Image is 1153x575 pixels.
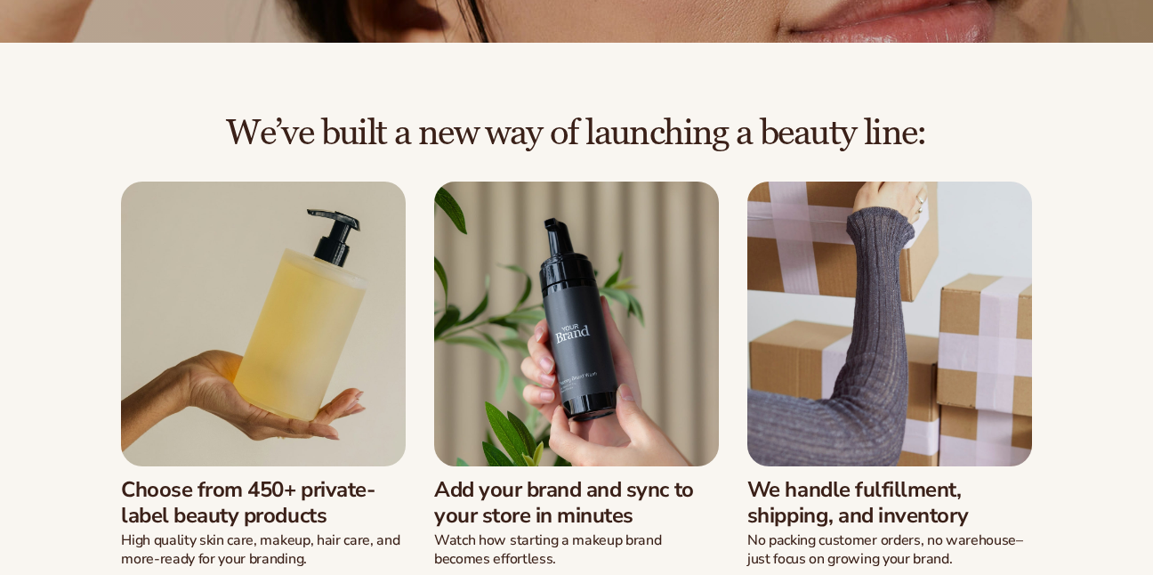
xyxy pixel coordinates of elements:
[434,531,719,569] p: Watch how starting a makeup brand becomes effortless.
[434,182,719,466] img: Male hand holding beard wash.
[121,182,406,466] img: Female hand holding soap bottle.
[747,477,1032,529] h3: We handle fulfillment, shipping, and inventory
[50,114,1103,153] h2: We’ve built a new way of launching a beauty line:
[121,477,406,529] h3: Choose from 450+ private-label beauty products
[121,531,406,569] p: High quality skin care, makeup, hair care, and more-ready for your branding.
[747,531,1032,569] p: No packing customer orders, no warehouse–just focus on growing your brand.
[434,477,719,529] h3: Add your brand and sync to your store in minutes
[747,182,1032,466] img: Female moving shipping boxes.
